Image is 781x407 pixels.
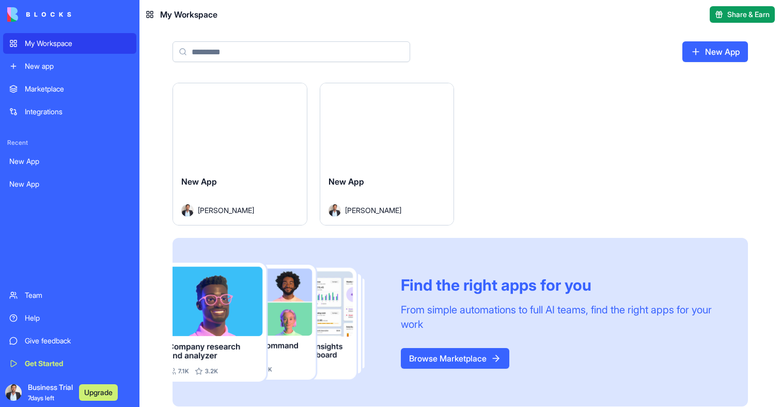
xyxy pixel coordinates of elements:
a: New App [3,174,136,194]
a: New App [3,151,136,172]
img: Avatar [329,204,341,217]
a: Integrations [3,101,136,122]
div: Get Started [25,358,130,369]
button: Upgrade [79,384,118,401]
a: Get Started [3,353,136,374]
a: Help [3,308,136,328]
a: New App [682,41,748,62]
img: ACg8ocKs6QvFS2K1sRk7fBAxRko1c3Aw1Q2B3gxXbS3vZdgCKTT9Lvg=s96-c [5,384,22,401]
a: Marketplace [3,79,136,99]
div: From simple automations to full AI teams, find the right apps for your work [401,303,723,331]
div: Integrations [25,107,130,117]
a: New AppAvatar[PERSON_NAME] [173,83,307,225]
span: [PERSON_NAME] [198,205,254,216]
img: Frame_181_egmpey.png [173,263,384,382]
span: New App [181,176,217,187]
div: My Workspace [25,38,130,49]
span: Business Trial [28,382,73,403]
a: Team [3,285,136,306]
span: New App [329,176,364,187]
div: New App [9,156,130,167]
a: Give feedback [3,330,136,351]
span: My Workspace [160,8,217,21]
div: Marketplace [25,84,130,94]
span: 7 days left [28,394,54,402]
div: Find the right apps for you [401,276,723,294]
div: Help [25,313,130,323]
div: New App [9,179,130,189]
img: logo [7,7,71,22]
a: New app [3,56,136,77]
div: Give feedback [25,336,130,346]
a: New AppAvatar[PERSON_NAME] [320,83,455,225]
div: Team [25,290,130,300]
button: Share & Earn [710,6,775,23]
img: Avatar [181,204,194,217]
span: Recent [3,139,136,147]
a: My Workspace [3,33,136,54]
span: [PERSON_NAME] [345,205,401,216]
div: New app [25,61,130,71]
span: Share & Earn [727,9,770,20]
a: Browse Marketplace [401,348,509,369]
